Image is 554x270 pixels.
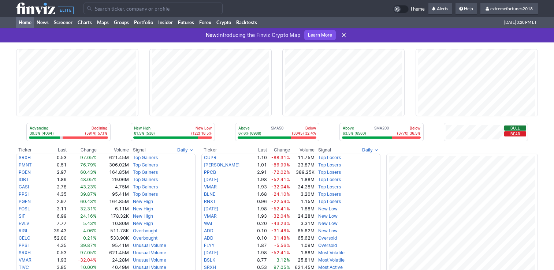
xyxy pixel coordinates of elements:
[271,199,290,204] span: -22.59%
[19,228,29,233] a: RIGL
[274,265,290,270] span: 97.05%
[97,146,129,154] th: Volume
[19,243,29,248] a: PPSI
[197,17,214,28] a: Forex
[19,191,29,197] a: PPSI
[19,250,31,255] a: SRXH
[318,206,338,211] a: New Low
[248,213,267,220] td: 1.93
[19,199,31,204] a: PGEN
[410,5,425,13] span: Theme
[204,199,216,204] a: RNXT
[397,131,420,136] p: (3770) 36.5%
[292,131,316,136] p: (3345) 32.4%
[393,5,425,13] a: Theme
[80,199,97,204] span: 60.43%
[248,205,267,213] td: 1.98
[304,30,336,40] a: Learn More
[318,228,338,233] a: New Low
[41,249,67,256] td: 0.53
[41,256,67,264] td: 1.93
[41,191,67,198] td: 4.35
[248,176,267,183] td: 1.98
[133,228,157,233] a: Overbought
[248,227,267,235] td: 0.10
[111,17,131,28] a: Groups
[397,125,420,131] p: Below
[204,155,216,160] a: CUPR
[78,257,97,263] span: -32.04%
[97,220,129,227] td: 10.80M
[274,243,290,248] span: -5.56%
[80,206,97,211] span: 32.31%
[97,198,129,205] td: 164.85M
[290,227,315,235] td: 65.62M
[428,3,452,15] a: Alerts
[83,3,223,14] input: Search
[133,213,153,219] a: New High
[133,199,153,204] a: New High
[271,162,290,168] span: -86.99%
[290,146,315,154] th: Volume
[133,169,158,175] a: Top Gainers
[290,242,315,249] td: 1.09M
[19,169,31,175] a: PGEN
[175,146,196,154] button: Signals interval
[290,198,315,205] td: 1.15M
[133,147,146,153] span: Signal
[97,161,129,169] td: 306.02M
[41,146,67,154] th: Last
[19,265,29,270] a: TIVC
[41,227,67,235] td: 39.43
[234,17,260,28] a: Backtests
[318,213,338,219] a: New Low
[133,177,158,182] a: Top Gainers
[248,235,267,242] td: 0.10
[51,17,75,28] a: Screener
[238,125,317,136] div: SMA50
[134,131,155,136] p: 81.5% (538)
[271,228,290,233] span: -31.48%
[41,205,67,213] td: 3.11
[80,169,97,175] span: 60.43%
[271,177,290,182] span: -52.41%
[248,191,267,198] td: 1.68
[80,177,97,182] span: 48.05%
[267,146,291,154] th: Change
[41,198,67,205] td: 2.97
[204,250,218,255] a: [DATE]
[318,265,343,270] a: Most Active
[318,250,345,255] a: Most Volatile
[80,213,97,219] span: 24.16%
[41,161,67,169] td: 0.51
[362,146,373,154] span: Daily
[248,220,267,227] td: 0.20
[41,235,67,242] td: 52.00
[318,177,341,182] a: Top Losers
[248,183,267,191] td: 1.93
[290,169,315,176] td: 389.25K
[290,154,315,161] td: 11.75M
[191,125,212,131] p: New Low
[248,169,267,176] td: 2.91
[177,146,188,154] span: Daily
[80,250,97,255] span: 97.05%
[175,17,197,28] a: Futures
[80,155,97,160] span: 97.05%
[97,249,129,256] td: 621.45M
[490,6,533,11] span: extremefortunes2018
[343,125,366,131] p: Above
[19,206,30,211] a: FOSL
[80,162,97,168] span: 76.79%
[206,31,301,39] p: Introducing the Finviz Crypto Map
[276,257,290,263] span: 3.12%
[19,155,31,160] a: SRXH
[19,213,25,219] a: SIF
[80,243,97,248] span: 39.87%
[133,221,153,226] a: New High
[133,250,166,255] a: Unusual Volume
[85,131,107,136] p: (5914) 57.1%
[248,242,267,249] td: 1.87
[292,125,316,131] p: Below
[41,183,67,191] td: 2.78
